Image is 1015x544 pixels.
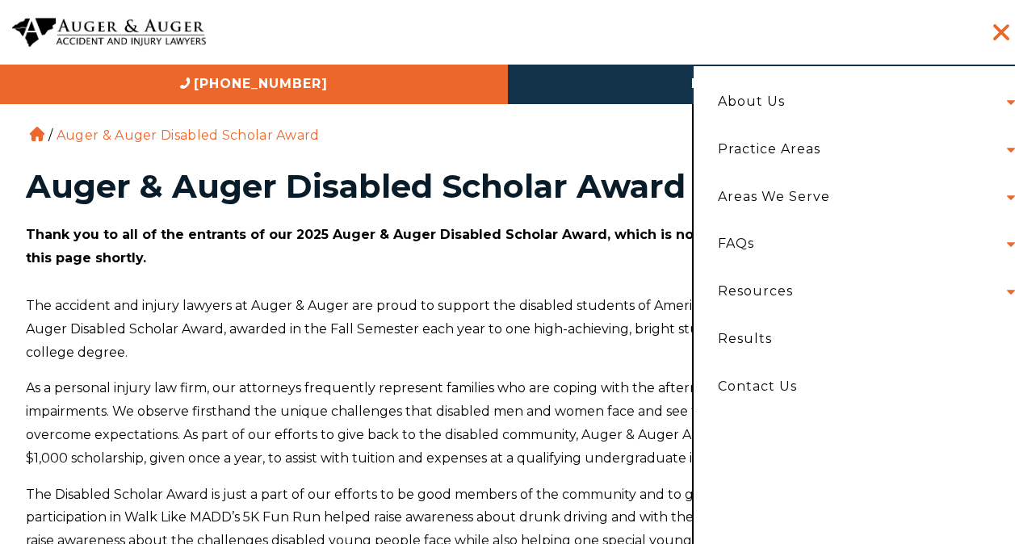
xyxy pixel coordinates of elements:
p: As a personal injury law firm, our attorneys frequently represent families who are coping with th... [26,377,990,470]
a: FAQs [706,220,766,268]
a: Home [30,127,44,141]
button: Menu [977,16,1009,48]
a: Areas We Serve [706,174,842,221]
li: Auger & Auger Disabled Scholar Award [52,128,324,143]
strong: Thank you to all of the entrants of our 2025 Auger & Auger Disabled Scholar Award, which is now c... [26,227,975,266]
h1: Auger & Auger Disabled Scholar Award [26,170,990,203]
img: Auger & Auger Accident and Injury Lawyers Logo [12,18,206,48]
a: About Us [706,78,797,126]
a: Resources [706,268,805,316]
a: Practice Areas [706,126,833,174]
p: The accident and injury lawyers at Auger & Auger are proud to support the disabled students of Am... [26,295,990,364]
